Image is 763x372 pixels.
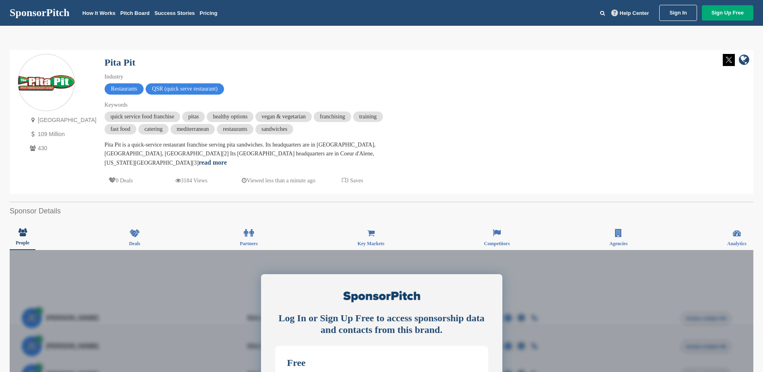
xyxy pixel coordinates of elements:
[659,5,697,21] a: Sign In
[739,54,749,67] a: company link
[207,112,253,122] span: healthy options
[10,206,753,217] h2: Sponsor Details
[314,112,351,122] span: franchising
[342,176,363,186] p: 3 Saves
[217,124,253,134] span: restaurants
[154,10,195,16] a: Success Stories
[484,241,510,246] span: Competitors
[105,72,386,81] div: Industry
[353,112,383,122] span: training
[175,176,208,186] p: 3184 Views
[82,10,115,16] a: How It Works
[609,241,627,246] span: Agencies
[199,10,217,16] a: Pricing
[105,83,144,95] span: Restaurants
[199,159,227,166] a: read more
[171,124,215,134] span: mediterranean
[146,83,224,95] span: QSR (quick serve restaurant)
[109,176,133,186] p: 0 Deals
[10,8,70,18] a: SponsorPitch
[287,358,476,368] div: Free
[242,176,315,186] p: Viewed less than a minute ago
[28,115,97,125] p: [GEOGRAPHIC_DATA]
[16,240,29,245] span: People
[28,129,97,139] p: 109 Million
[105,112,180,122] span: quick service food franchise
[255,112,312,122] span: vegan & vegetarian
[105,141,386,167] div: Pita Pit is a quick-service restaurant franchise serving pita sandwiches. Its headquarters are in...
[182,112,205,122] span: pitas
[129,241,140,246] span: Deals
[727,241,747,246] span: Analytics
[105,57,136,68] a: Pita Pit
[610,8,651,18] a: Help Center
[138,124,169,134] span: catering
[723,54,735,66] img: Twitter white
[275,312,488,336] div: Log In or Sign Up Free to access sponsorship data and contacts from this brand.
[105,124,136,134] span: fast food
[240,241,258,246] span: Partners
[358,241,385,246] span: Key Markets
[702,5,753,21] a: Sign Up Free
[28,143,97,153] p: 430
[120,10,150,16] a: Pitch Board
[18,75,74,91] img: Sponsorpitch & Pita Pit
[105,101,386,110] div: Keywords
[255,124,294,134] span: sandwiches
